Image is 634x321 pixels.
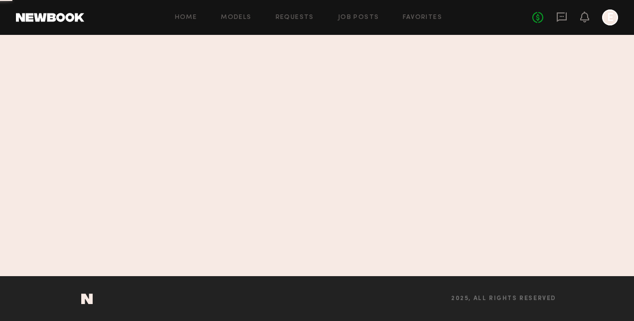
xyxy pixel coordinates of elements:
[221,14,251,21] a: Models
[403,14,442,21] a: Favorites
[175,14,197,21] a: Home
[276,14,314,21] a: Requests
[338,14,379,21] a: Job Posts
[451,296,556,302] span: 2025, all rights reserved
[602,9,618,25] a: E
